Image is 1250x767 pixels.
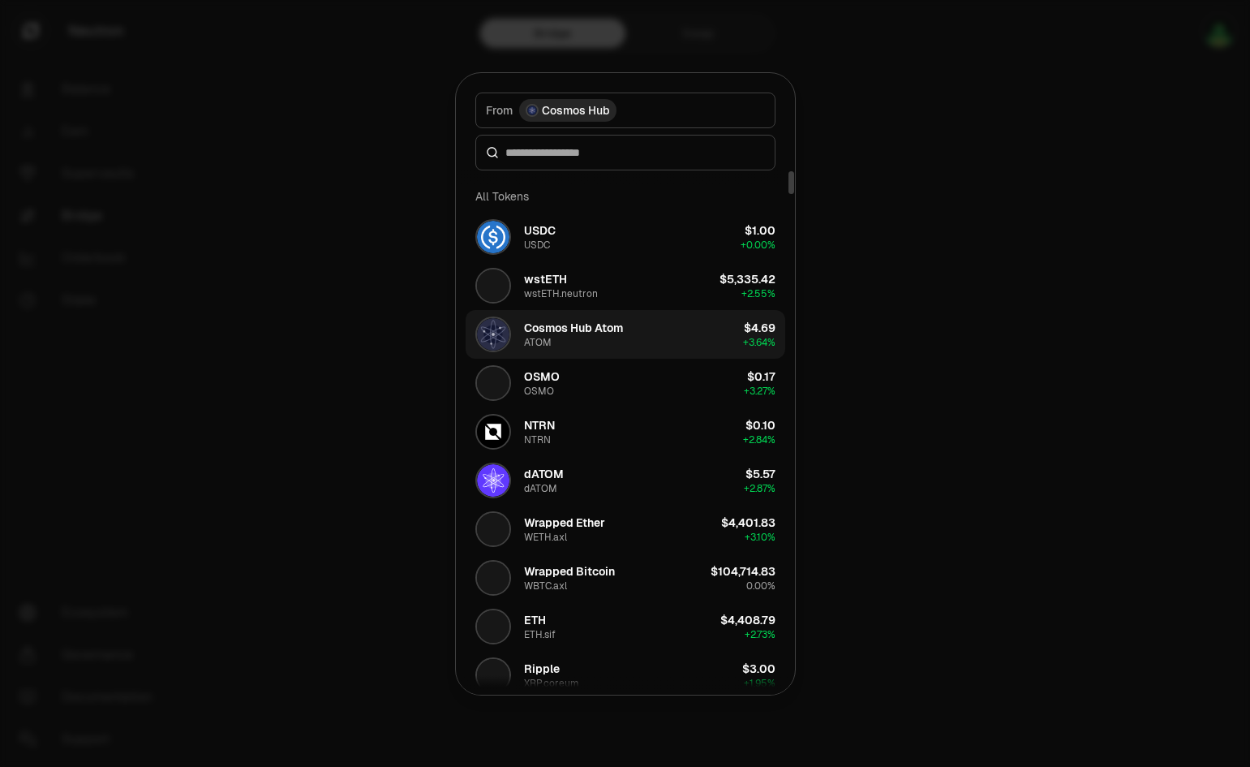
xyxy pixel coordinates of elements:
[477,221,509,253] img: USDC Logo
[524,515,605,531] div: Wrapped Ether
[466,602,785,651] button: ETH.sif LogoETHETH.sif$4,408.79+2.73%
[746,580,775,592] span: 0.00%
[745,628,775,641] span: + 2.73%
[744,385,775,398] span: + 3.27%
[466,213,785,261] button: USDC LogoUSDCUSDC$1.00+0.00%
[477,562,509,594] img: WBTC.axl Logo
[524,531,567,544] div: WETH.axl
[743,336,775,349] span: + 3.64%
[745,417,775,433] div: $0.10
[744,320,775,336] div: $4.69
[486,102,513,118] span: From
[524,239,550,252] div: USDC
[720,612,775,628] div: $4,408.79
[466,180,785,213] div: All Tokens
[466,407,785,456] button: NTRN LogoNTRNNTRN$0.10+2.84%
[477,416,509,448] img: NTRN Logo
[524,336,552,349] div: ATOM
[524,368,560,385] div: OSMO
[524,320,623,336] div: Cosmos Hub Atom
[524,222,556,239] div: USDC
[466,456,785,505] button: dATOM LogodATOMdATOM$5.57+2.87%
[747,368,775,385] div: $0.17
[524,628,556,641] div: ETH.sif
[524,677,579,690] div: XRP.coreum
[743,433,775,446] span: + 2.84%
[477,269,509,302] img: wstETH.neutron Logo
[745,466,775,482] div: $5.57
[475,93,775,128] button: FromCosmos Hub LogoCosmos Hub
[524,612,546,628] div: ETH
[477,513,509,545] img: WETH.axl Logo
[527,106,537,115] img: Cosmos Hub Logo
[466,261,785,310] button: wstETH.neutron LogowstETHwstETH.neutron$5,335.42+2.55%
[721,515,775,531] div: $4,401.83
[744,677,775,690] span: + 1.95%
[477,318,509,351] img: ATOM Logo
[477,367,509,399] img: OSMO Logo
[744,482,775,495] span: + 2.87%
[742,661,775,677] div: $3.00
[524,563,615,580] div: Wrapped Bitcoin
[711,563,775,580] div: $104,714.83
[477,659,509,692] img: XRP.coreum Logo
[477,610,509,643] img: ETH.sif Logo
[524,417,555,433] div: NTRN
[542,102,610,118] span: Cosmos Hub
[524,271,567,287] div: wstETH
[466,310,785,359] button: ATOM LogoCosmos Hub AtomATOM$4.69+3.64%
[745,531,775,544] span: + 3.10%
[466,651,785,700] button: XRP.coreum LogoRippleXRP.coreum$3.00+1.95%
[524,433,551,446] div: NTRN
[524,661,560,677] div: Ripple
[466,554,785,602] button: WBTC.axl LogoWrapped BitcoinWBTC.axl$104,714.830.00%
[524,466,564,482] div: dATOM
[466,359,785,407] button: OSMO LogoOSMOOSMO$0.17+3.27%
[741,287,775,300] span: + 2.55%
[466,505,785,554] button: WETH.axl LogoWrapped EtherWETH.axl$4,401.83+3.10%
[524,482,557,495] div: dATOM
[524,287,598,300] div: wstETH.neutron
[720,271,775,287] div: $5,335.42
[524,580,567,592] div: WBTC.axl
[745,222,775,239] div: $1.00
[524,385,554,398] div: OSMO
[477,464,509,497] img: dATOM Logo
[741,239,775,252] span: + 0.00%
